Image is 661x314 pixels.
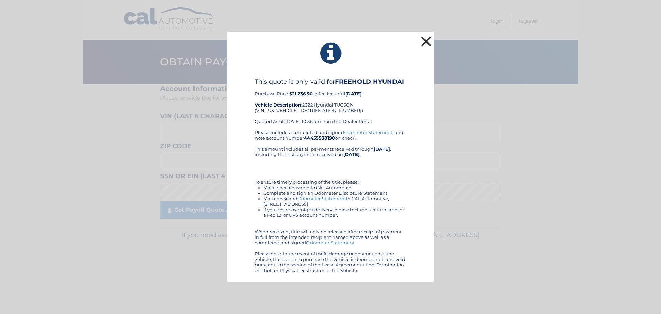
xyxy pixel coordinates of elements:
[374,146,390,152] b: [DATE]
[335,78,404,85] b: FREEHOLD HYUNDAI
[263,207,406,218] li: If you desire overnight delivery, please include a return label or a Fed Ex or UPS account number.
[289,91,313,97] b: $21,236.50
[343,152,360,157] b: [DATE]
[255,130,406,273] div: Please include a completed and signed , and note account number on check. This amount includes al...
[255,102,302,108] strong: Vehicle Description:
[345,91,362,97] b: [DATE]
[304,135,335,141] b: 44455530198
[263,185,406,190] li: Make check payable to CAL Automotive
[306,240,355,245] a: Odometer Statement
[263,190,406,196] li: Complete and sign an Odometer Disclosure Statement
[263,196,406,207] li: Mail check and to CAL Automotive, [STREET_ADDRESS]
[255,78,406,130] div: Purchase Price: , effective until 2022 Hyundai TUCSON (VIN: [US_VEHICLE_IDENTIFICATION_NUMBER]) Q...
[419,34,433,48] button: ×
[344,130,392,135] a: Odometer Statement
[255,78,406,85] h4: This quote is only valid for
[297,196,346,201] a: Odometer Statement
